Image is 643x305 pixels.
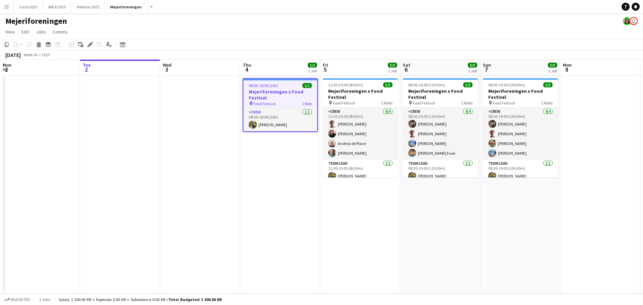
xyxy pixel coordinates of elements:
span: 1 Role [302,101,312,106]
span: 1 [2,66,11,73]
span: Week 36 [22,52,39,57]
button: Mejeriforeningen [105,0,147,13]
div: 1 Job [308,68,317,73]
span: 5/5 [383,82,392,87]
span: 5/5 [388,63,397,68]
span: 08:00-18:00 (10h) [249,83,278,88]
span: 7 [482,66,491,73]
div: [DATE] [5,52,21,58]
span: 1/1 [302,83,312,88]
span: 5/5 [548,63,557,68]
span: Edit [21,29,29,35]
span: Sun [483,62,491,68]
div: 1 Job [468,68,477,73]
app-user-avatar: Kasandra Ghantous [623,17,631,25]
div: CEST [42,52,50,57]
h1: Mejeriforeningen [5,16,67,26]
div: 1 Job [548,68,557,73]
span: 2 Roles [381,100,392,105]
span: 4 [242,66,251,73]
span: Comms [53,29,68,35]
span: Fri [323,62,328,68]
span: Wed [163,62,171,68]
app-job-card: 11:30-20:00 (8h30m)5/5Mejeriforeningen x Food Festival Food Festival2 RolesCrew4/411:30-20:00 (8h... [323,78,398,177]
span: 5/5 [468,63,477,68]
app-card-role: Crew4/411:30-20:00 (8h30m)[PERSON_NAME][PERSON_NAME]Andrea de Place[PERSON_NAME] [323,108,398,160]
span: 08:30-20:00 (11h30m) [408,82,445,87]
span: Sat [403,62,410,68]
button: ARLA 2025 [43,0,71,13]
span: 8 [562,66,572,73]
span: Thu [243,62,251,68]
app-job-card: 08:00-18:00 (10h)1/1Mejeriforeningen x Food Festival Food Festival1 RoleCrew1/108:00-18:00 (10h)[... [243,78,318,132]
span: Food Festival [253,101,276,106]
app-card-role: Team Lead1/111:30-20:00 (8h30m)[PERSON_NAME] [323,160,398,182]
span: Jobs [36,29,46,35]
h3: Mejeriforeningen x Food Festival [483,88,558,100]
app-job-card: 08:30-20:00 (11h30m)5/5Mejeriforeningen x Food Festival Food Festival2 RolesCrew4/408:30-20:00 (1... [403,78,478,177]
span: Food Festival [493,100,515,105]
span: 6 [402,66,410,73]
app-user-avatar: Tatianna Tobiassen [630,17,638,25]
button: Budgeted [3,296,31,303]
a: Comms [50,27,70,36]
app-card-role: Team Lead1/108:30-20:00 (11h30m)[PERSON_NAME] [403,160,478,182]
app-card-role: Team Lead1/108:30-19:00 (10h30m)[PERSON_NAME] [483,160,558,182]
h3: Mejeriforeningen x Food Festival [403,88,478,100]
span: 3 [162,66,171,73]
h3: Mejeriforeningen x Food Festival [323,88,398,100]
span: 2 [82,66,91,73]
h3: Mejeriforeningen x Food Festival [243,89,317,101]
span: 2 Roles [461,100,473,105]
span: 1 item [37,297,53,302]
app-card-role: Crew1/108:00-18:00 (10h)[PERSON_NAME] [243,108,317,131]
button: Cocio 2025 [14,0,43,13]
span: Tue [83,62,91,68]
span: Budgeted [11,297,30,302]
span: Food Festival [333,100,355,105]
app-card-role: Crew4/408:30-19:00 (10h30m)[PERSON_NAME][PERSON_NAME][PERSON_NAME][PERSON_NAME] [483,108,558,160]
button: Polestar 2025 [71,0,105,13]
div: 1 Job [388,68,397,73]
span: 1/1 [308,63,317,68]
span: View [5,29,15,35]
span: 5 [322,66,328,73]
span: 5/5 [463,82,473,87]
span: 2 Roles [541,100,553,105]
span: 5/5 [543,82,553,87]
span: 08:30-19:00 (10h30m) [488,82,525,87]
span: Total Budgeted 1 300.00 KR [168,297,222,302]
span: Food Festival [413,100,435,105]
a: Edit [19,27,32,36]
app-job-card: 08:30-19:00 (10h30m)5/5Mejeriforeningen x Food Festival Food Festival2 RolesCrew4/408:30-19:00 (1... [483,78,558,177]
a: Jobs [33,27,49,36]
span: Mon [563,62,572,68]
div: Salary 1 300.00 KR + Expenses 0.00 KR + Subsistence 0.00 KR = [59,297,222,302]
span: Mon [3,62,11,68]
app-card-role: Crew4/408:30-20:00 (11h30m)[PERSON_NAME][PERSON_NAME][PERSON_NAME][PERSON_NAME] Faxe [403,108,478,160]
span: 11:30-20:00 (8h30m) [328,82,363,87]
a: View [3,27,17,36]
